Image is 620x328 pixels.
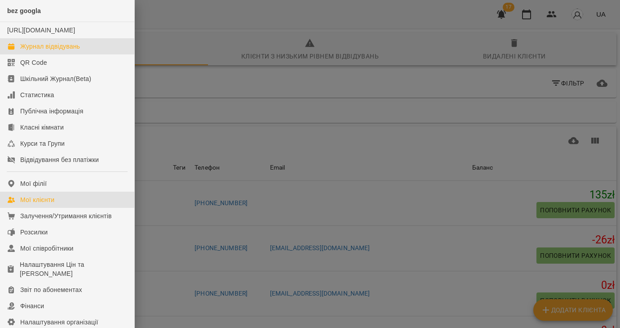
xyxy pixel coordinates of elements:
[20,195,54,204] div: Мої клієнти
[20,139,65,148] div: Курси та Групи
[20,74,91,83] div: Шкільний Журнал(Beta)
[20,211,112,220] div: Залучення/Утримання клієнтів
[20,107,83,116] div: Публічна інформація
[20,318,98,327] div: Налаштування організації
[7,7,41,14] span: bez googla
[20,42,80,51] div: Журнал відвідувань
[20,58,47,67] div: QR Code
[20,285,82,294] div: Звіт по абонементах
[20,90,54,99] div: Статистика
[7,27,75,34] a: [URL][DOMAIN_NAME]
[20,260,127,278] div: Налаштування Цін та [PERSON_NAME]
[20,155,99,164] div: Відвідування без платіжки
[20,301,44,310] div: Фінанси
[20,179,47,188] div: Мої філії
[20,123,64,132] div: Класні кімнати
[20,228,48,237] div: Розсилки
[20,244,74,253] div: Мої співробітники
